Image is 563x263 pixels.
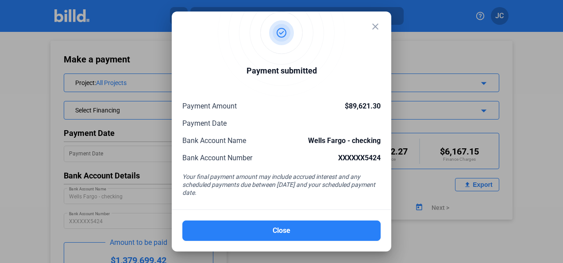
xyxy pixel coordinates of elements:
[338,154,381,162] span: XXXXXX5424
[182,220,381,241] button: Close
[345,102,381,110] span: $89,621.30
[182,154,252,162] span: Bank Account Number
[182,119,227,128] span: Payment Date
[308,136,381,145] span: Wells Fargo - checking
[182,136,246,145] span: Bank Account Name
[247,65,317,79] div: Payment submitted
[370,21,381,32] mat-icon: close
[182,102,237,110] span: Payment Amount
[182,173,381,199] div: Your final payment amount may include accrued interest and any scheduled payments due between [DA...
